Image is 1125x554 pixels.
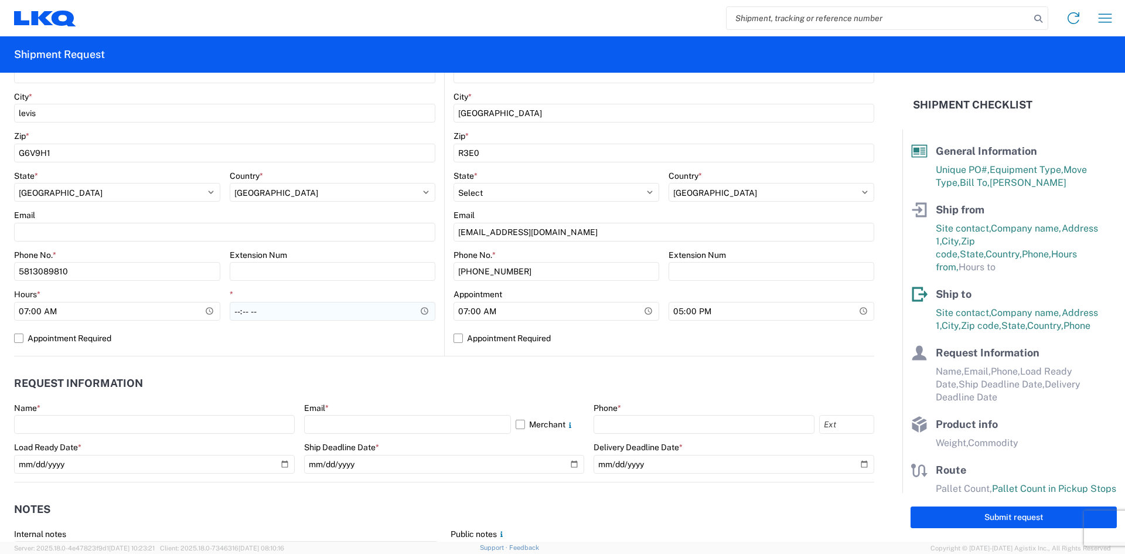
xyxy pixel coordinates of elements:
[986,249,1022,260] span: Country,
[942,320,961,331] span: City,
[454,131,469,141] label: Zip
[936,223,991,234] span: Site contact,
[304,442,379,453] label: Ship Deadline Date
[454,171,478,181] label: State
[936,437,968,448] span: Weight,
[991,366,1020,377] span: Phone,
[454,210,475,220] label: Email
[14,289,40,300] label: Hours
[230,250,287,260] label: Extension Num
[454,91,472,102] label: City
[1063,320,1090,331] span: Phone
[669,250,726,260] label: Extension Num
[1027,320,1063,331] span: Country,
[936,288,971,300] span: Ship to
[990,177,1066,188] span: [PERSON_NAME]
[990,164,1063,175] span: Equipment Type,
[14,442,81,453] label: Load Ready Date
[238,545,284,552] span: [DATE] 08:10:16
[960,177,990,188] span: Bill To,
[936,418,998,430] span: Product info
[991,223,1062,234] span: Company name,
[304,403,329,413] label: Email
[14,529,66,539] label: Internal notes
[230,171,263,181] label: Country
[936,483,992,494] span: Pallet Count,
[819,415,874,434] input: Ext
[14,250,56,260] label: Phone No.
[930,543,1111,553] span: Copyright © [DATE]-[DATE] Agistix Inc., All Rights Reserved
[14,131,29,141] label: Zip
[959,379,1045,390] span: Ship Deadline Date,
[454,250,496,260] label: Phone No.
[968,437,1018,448] span: Commodity
[936,483,1116,507] span: Pallet Count in Pickup Stops equals Pallet Count in delivery stops
[160,545,284,552] span: Client: 2025.18.0-7346316
[14,171,38,181] label: State
[727,7,1030,29] input: Shipment, tracking or reference number
[936,464,966,476] span: Route
[14,47,105,62] h2: Shipment Request
[109,545,155,552] span: [DATE] 10:23:21
[454,329,874,348] label: Appointment Required
[913,98,1032,112] h2: Shipment Checklist
[454,289,502,300] label: Appointment
[961,320,1001,331] span: Zip code,
[991,307,1062,318] span: Company name,
[936,164,990,175] span: Unique PO#,
[936,307,991,318] span: Site contact,
[516,415,585,434] label: Merchant
[480,544,509,551] a: Support
[1001,320,1027,331] span: State,
[509,544,539,551] a: Feedback
[14,329,435,348] label: Appointment Required
[14,403,40,413] label: Name
[14,504,50,515] h2: Notes
[964,366,991,377] span: Email,
[14,545,155,552] span: Server: 2025.18.0-4e47823f9d1
[594,403,621,413] label: Phone
[959,261,996,273] span: Hours to
[451,529,506,539] label: Public notes
[14,210,35,220] label: Email
[911,507,1117,528] button: Submit request
[942,236,961,247] span: City,
[936,346,1039,359] span: Request Information
[669,171,702,181] label: Country
[936,366,964,377] span: Name,
[960,249,986,260] span: State,
[936,145,1037,157] span: General Information
[1022,249,1051,260] span: Phone,
[14,91,32,102] label: City
[14,378,143,389] h2: Request Information
[594,442,683,453] label: Delivery Deadline Date
[936,203,984,216] span: Ship from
